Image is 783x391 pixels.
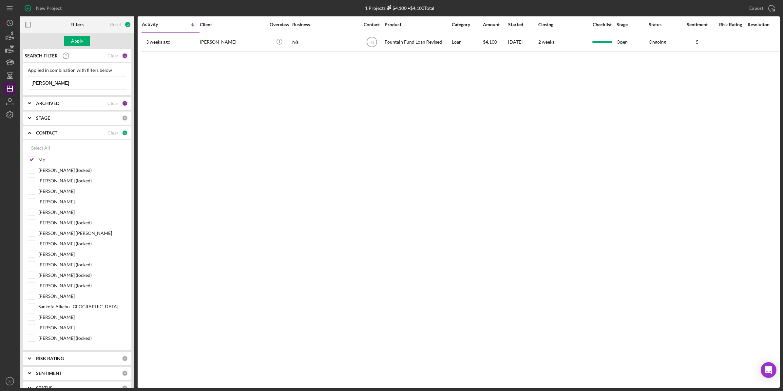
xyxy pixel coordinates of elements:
[38,335,126,341] label: [PERSON_NAME] (locked)
[124,21,131,28] div: 3
[38,188,126,195] label: [PERSON_NAME]
[385,33,450,51] div: Fountain Fund Loan Revised
[36,2,62,15] div: New Project
[122,370,128,376] div: 0
[38,261,126,268] label: [PERSON_NAME] (locked)
[38,303,126,310] label: Sankofa Alkebu-[GEOGRAPHIC_DATA]
[122,356,128,361] div: 0
[200,33,265,51] div: [PERSON_NAME]
[38,198,126,205] label: [PERSON_NAME]
[122,130,128,136] div: 1
[3,375,16,388] button: JV
[369,40,374,45] text: HJ
[385,22,450,27] div: Product
[38,324,126,331] label: [PERSON_NAME]
[38,230,126,237] label: [PERSON_NAME] [PERSON_NAME]
[28,141,53,154] button: Select All
[38,167,126,174] label: [PERSON_NAME] (locked)
[538,22,587,27] div: Closing
[70,22,84,27] b: Filters
[617,22,648,27] div: Stage
[386,5,407,11] div: $4,100
[20,2,68,15] button: New Project
[38,219,126,226] label: [PERSON_NAME] (locked)
[761,362,776,378] div: Open Intercom Messenger
[36,356,64,361] b: RISK RATING
[146,39,170,45] time: 2025-08-13 12:41
[359,22,384,27] div: Contact
[107,130,119,135] div: Clear
[38,251,126,257] label: [PERSON_NAME]
[743,2,780,15] button: Export
[122,100,128,106] div: 1
[714,22,747,27] div: Risk Rating
[483,22,507,27] div: Amount
[200,22,265,27] div: Client
[617,33,648,51] div: Open
[36,385,52,391] b: STATUS
[38,177,126,184] label: [PERSON_NAME] (locked)
[38,209,126,216] label: [PERSON_NAME]
[38,293,126,299] label: [PERSON_NAME]
[681,22,714,27] div: Sentiment
[110,22,121,27] div: Reset
[365,5,434,11] div: 1 Projects • $4,100 Total
[71,36,83,46] div: Apply
[508,33,538,51] div: [DATE]
[64,36,90,46] button: Apply
[36,371,62,376] b: SENTIMENT
[538,39,554,45] time: 2 weeks
[38,272,126,278] label: [PERSON_NAME] (locked)
[681,39,714,45] div: 5
[749,2,763,15] div: Export
[142,22,171,27] div: Activity
[38,314,126,320] label: [PERSON_NAME]
[292,22,358,27] div: Business
[748,22,779,27] div: Resolution
[38,282,126,289] label: [PERSON_NAME] (locked)
[28,68,126,73] div: Applied in combination with filters below
[588,22,616,27] div: Checklist
[452,33,482,51] div: Loan
[122,385,128,391] div: 0
[508,22,538,27] div: Started
[25,53,58,58] b: SEARCH FILTER
[36,130,57,135] b: CONTACT
[36,115,50,121] b: STAGE
[38,156,126,163] label: Me
[38,240,126,247] label: [PERSON_NAME] (locked)
[107,53,119,58] div: Clear
[649,22,680,27] div: Status
[36,101,59,106] b: ARCHIVED
[122,115,128,121] div: 0
[107,101,119,106] div: Clear
[122,53,128,59] div: 1
[483,39,497,45] span: $4,100
[649,39,666,45] div: Ongoing
[292,33,358,51] div: n/a
[8,380,12,383] text: JV
[267,22,292,27] div: Overview
[452,22,482,27] div: Category
[31,141,50,154] div: Select All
